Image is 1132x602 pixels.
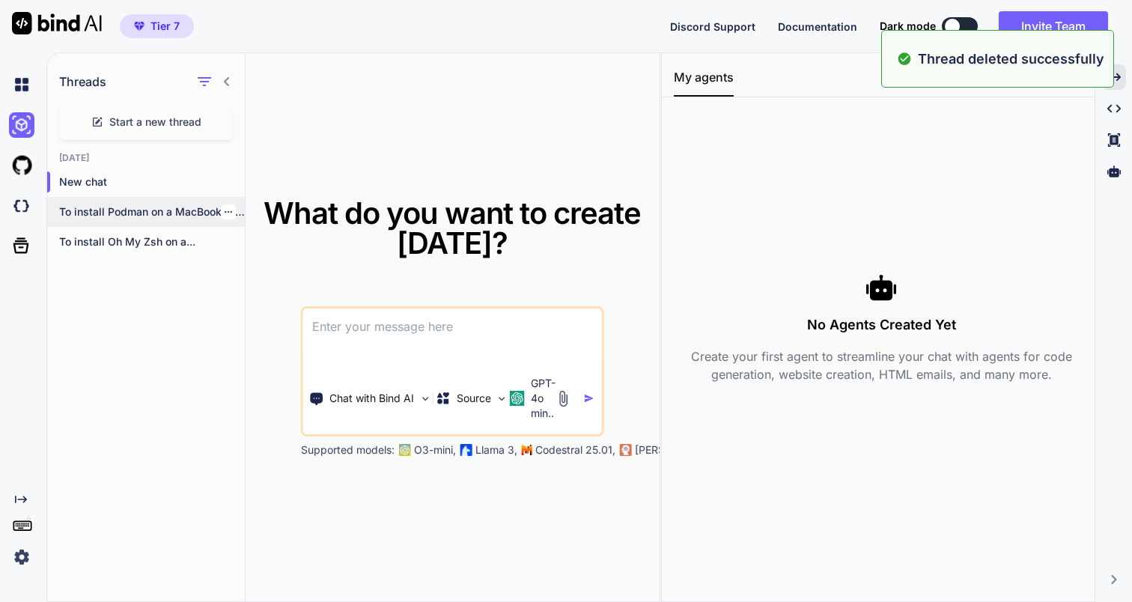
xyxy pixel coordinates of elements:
span: Discord Support [670,20,755,33]
img: Mistral-AI [522,445,532,455]
img: Llama2 [460,444,472,456]
h1: Threads [59,73,106,91]
p: Codestral 25.01, [535,443,615,457]
p: New chat [59,174,245,189]
img: ai-studio [9,112,34,138]
img: GPT-4 [399,444,411,456]
button: Discord Support [670,19,755,34]
button: Documentation [778,19,857,34]
p: Llama 3, [475,443,517,457]
span: Dark mode [880,19,936,34]
button: premiumTier 7 [120,14,194,38]
img: claude [620,444,632,456]
img: Pick Models [496,392,508,405]
p: O3-mini, [414,443,456,457]
h3: No Agents Created Yet [674,314,1089,335]
img: settings [9,544,34,570]
p: [PERSON_NAME] 3.7 Sonnet, [635,443,780,457]
span: Documentation [778,20,857,33]
p: Chat with Bind AI [329,391,414,406]
p: Source [457,391,491,406]
img: alert [897,49,912,69]
button: Invite Team [999,11,1108,41]
img: Pick Tools [419,392,431,405]
img: attachment [555,390,572,407]
img: chat [9,72,34,97]
p: Supported models: [301,443,395,457]
span: Tier 7 [150,19,180,34]
p: GPT-4o min.. [531,376,556,421]
span: What do you want to create [DATE]? [264,195,641,261]
span: Start a new thread [109,115,201,130]
p: Thread deleted successfully [918,49,1104,69]
p: To install Oh My Zsh on a... [59,234,245,249]
img: githubLight [9,153,34,178]
img: GPT-4o mini [510,391,525,406]
button: My agents [674,68,734,97]
img: icon [584,393,594,404]
p: Create your first agent to streamline your chat with agents for code generation, website creation... [674,347,1089,383]
p: To install Podman on a MacBook Pro... [59,204,245,219]
img: Bind AI [12,12,102,34]
h2: [DATE] [47,152,245,164]
img: darkCloudIdeIcon [9,193,34,219]
img: premium [134,22,144,31]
